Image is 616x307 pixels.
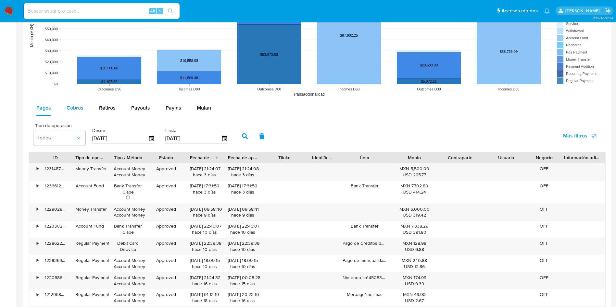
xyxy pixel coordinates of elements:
a: Salir [604,7,611,14]
a: Notificaciones [544,8,550,14]
input: Buscar usuario o caso... [24,7,180,15]
span: Alt [150,8,155,14]
p: ivonne.perezonofre@mercadolibre.com.mx [565,8,602,14]
button: search-icon [164,6,177,16]
span: Accesos rápidos [501,7,538,14]
span: 3.157.1-hotfix-1 [593,15,613,20]
span: s [159,8,161,14]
